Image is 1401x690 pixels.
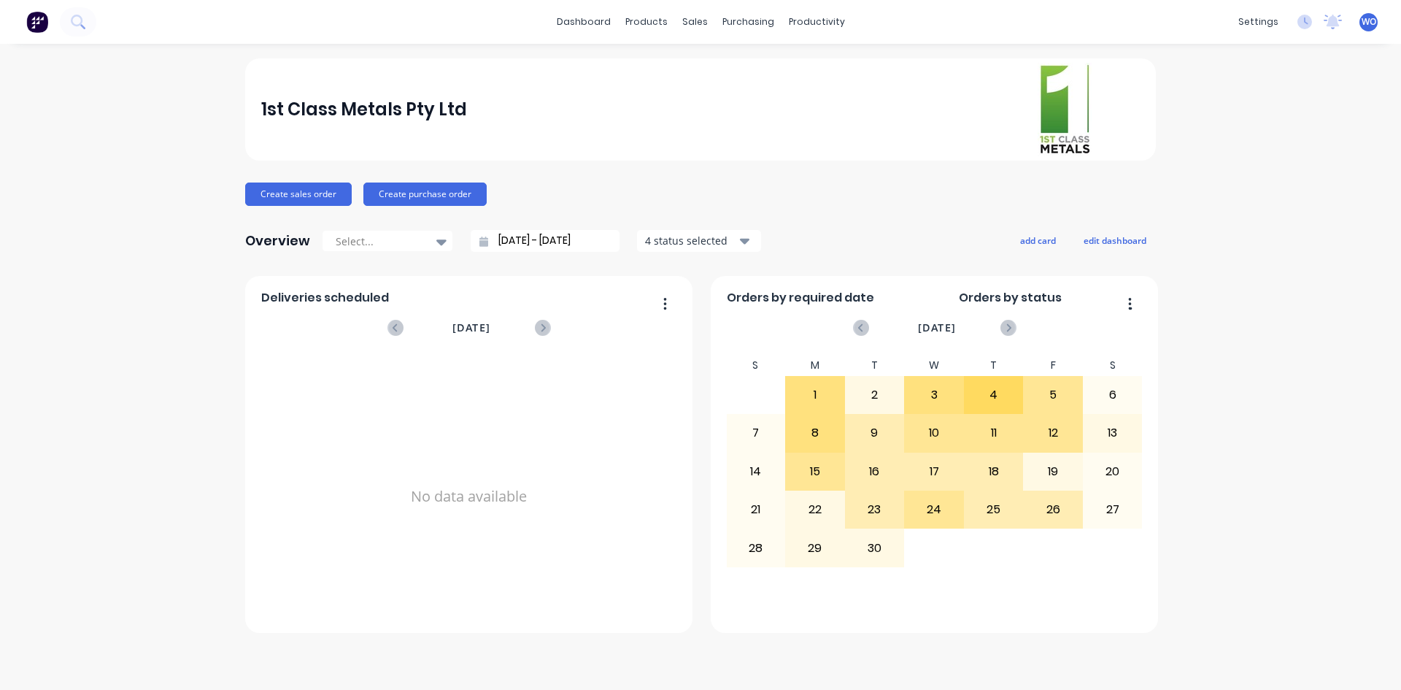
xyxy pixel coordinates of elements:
div: 14 [727,453,785,490]
div: 9 [846,415,904,451]
div: 18 [965,453,1023,490]
div: 12 [1024,415,1082,451]
div: 13 [1084,415,1142,451]
button: add card [1011,231,1065,250]
div: 4 [965,377,1023,413]
a: dashboard [549,11,618,33]
button: Create sales order [245,183,352,206]
div: 16 [846,453,904,490]
div: 23 [846,491,904,528]
div: products [618,11,675,33]
div: M [785,355,845,376]
div: 25 [965,491,1023,528]
span: Orders by status [959,289,1062,307]
button: Create purchase order [363,183,487,206]
div: S [726,355,786,376]
div: 7 [727,415,785,451]
div: 26 [1024,491,1082,528]
div: 27 [1084,491,1142,528]
div: purchasing [715,11,781,33]
div: 8 [786,415,844,451]
span: Orders by required date [727,289,874,307]
div: 28 [727,529,785,566]
span: [DATE] [918,320,956,336]
button: 4 status selected [637,230,761,252]
span: WO [1362,15,1376,28]
div: 17 [905,453,963,490]
div: settings [1231,11,1286,33]
div: 29 [786,529,844,566]
div: 4 status selected [645,233,737,248]
button: edit dashboard [1074,231,1156,250]
div: 2 [846,377,904,413]
div: 19 [1024,453,1082,490]
div: 3 [905,377,963,413]
div: W [904,355,964,376]
div: productivity [781,11,852,33]
div: 1 [786,377,844,413]
span: [DATE] [452,320,490,336]
div: No data available [261,355,677,638]
div: 21 [727,491,785,528]
div: Overview [245,226,310,256]
div: 10 [905,415,963,451]
div: S [1083,355,1143,376]
div: 11 [965,415,1023,451]
img: 1st Class Metals Pty Ltd [1038,63,1092,156]
span: Deliveries scheduled [261,289,389,307]
div: sales [675,11,715,33]
div: F [1023,355,1083,376]
div: T [964,355,1024,376]
div: 24 [905,491,963,528]
div: 1st Class Metals Pty Ltd [261,95,467,124]
div: 15 [786,453,844,490]
div: 22 [786,491,844,528]
div: 30 [846,529,904,566]
div: T [845,355,905,376]
div: 5 [1024,377,1082,413]
img: Factory [26,11,48,33]
div: 6 [1084,377,1142,413]
div: 20 [1084,453,1142,490]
